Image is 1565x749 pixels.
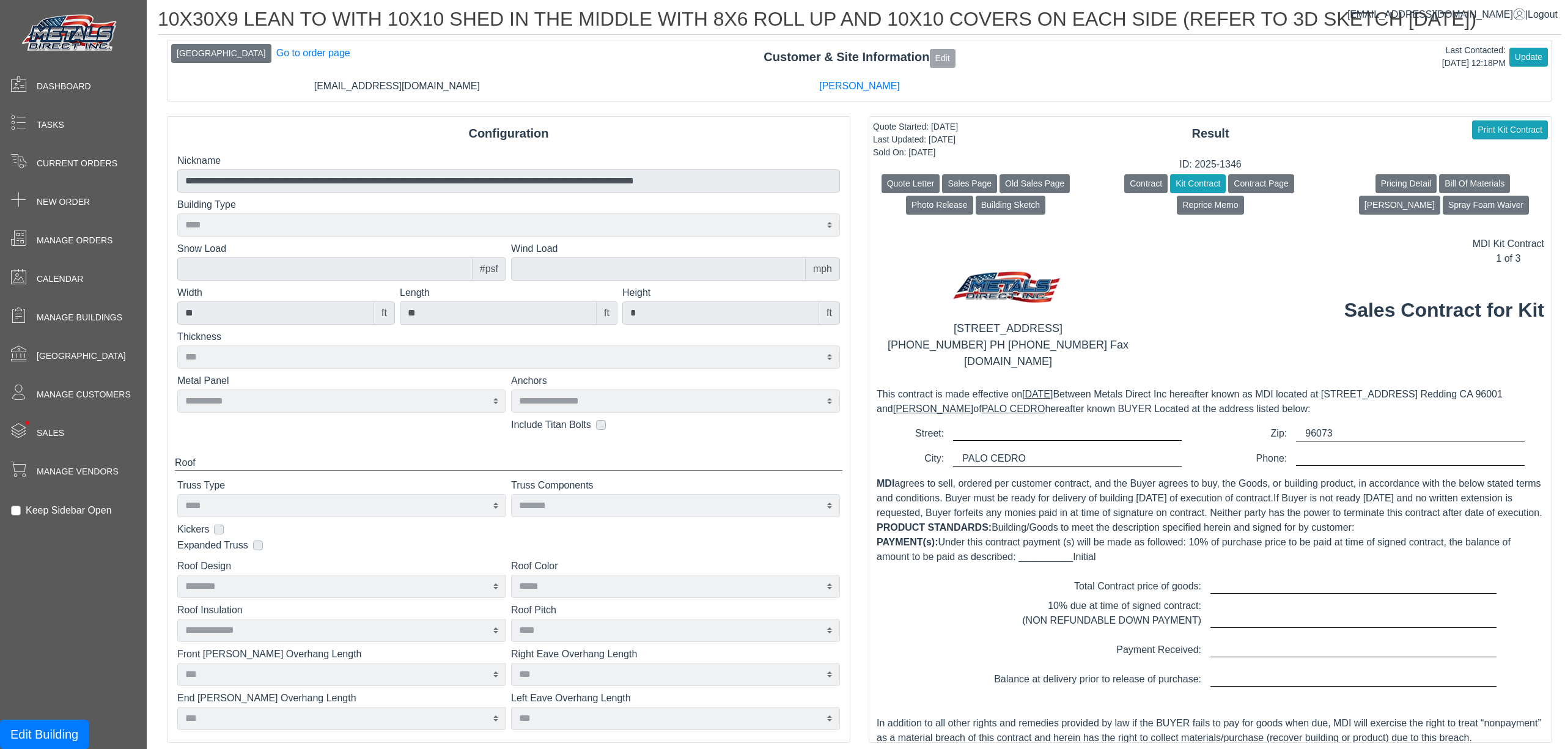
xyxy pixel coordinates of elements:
label: Left Eave Overhang Length [511,691,840,706]
label: Building Type [177,197,840,212]
label: Expanded Truss [177,538,248,553]
div: agrees to sell, ordered per customer contract, and the Buyer agrees to buy, the Goods, or buildin... [877,476,1544,745]
label: Width [177,286,395,300]
div: ID: 2025-1346 [869,157,1552,172]
div: 96073 [1296,426,1525,441]
div: Payment Received: [867,643,1210,657]
label: Keep Sidebar Open [26,503,112,518]
button: Old Sales Page [1000,174,1070,193]
div: Last Contacted: [DATE] 12:18PM [1442,44,1506,70]
span: Tasks [37,119,64,131]
span: Manage Vendors [37,465,119,478]
label: End [PERSON_NAME] Overhang Length [177,691,506,706]
button: [GEOGRAPHIC_DATA] [171,44,271,63]
button: Contract Page [1228,174,1294,193]
label: Length [400,286,617,300]
span: Current Orders [37,157,117,170]
label: Wind Load [511,242,840,256]
label: Right Eave Overhang Length [511,647,840,662]
span: Logout [1528,9,1558,20]
label: Truss Type [177,478,506,493]
label: Thickness [177,330,840,344]
button: Print Kit Contract [1472,120,1548,139]
div: mph [805,257,840,281]
label: Roof Pitch [511,603,840,618]
button: Sales Page [942,174,997,193]
div: This contract is made effective on Between Metals Direct Inc hereafter known as MDI located at [S... [877,387,1544,467]
label: Roof Color [511,559,840,574]
div: ft [596,301,617,325]
div: Customer & Site Information [168,48,1552,67]
label: Kickers [177,522,209,537]
label: Nickname [177,153,840,168]
div: 10% due at time of signed contract: (NON REFUNDABLE DOWN PAYMENT) [867,599,1210,628]
button: Kit Contract [1170,174,1226,193]
div: Phone: [1210,451,1296,466]
div: Configuration [168,124,850,142]
h1: 10X30X9 LEAN TO WITH 10X10 SHED IN THE MIDDLE WITH 8X6 ROLL UP AND 10X10 COVERS ON EACH SIDE (REF... [158,7,1561,35]
button: Pricing Detail [1375,174,1437,193]
label: Front [PERSON_NAME] Overhang Length [177,647,506,662]
button: Update [1509,48,1548,67]
strong: MDI [877,478,894,489]
strong: PRODUCT STANDARDS: [877,522,992,533]
button: Building Sketch [976,196,1046,215]
div: Quote Started: [DATE] [873,120,958,133]
label: Roof Design [177,559,506,574]
button: Spray Foam Waiver [1443,196,1529,215]
div: #psf [472,257,506,281]
div: Zip: [1210,426,1296,441]
label: Truss Components [511,478,840,493]
div: Sold On: [DATE] [873,146,958,159]
span: Sales [37,427,64,440]
div: ft [374,301,395,325]
div: | [1347,7,1558,22]
span: PALO CEDRO [982,404,1045,414]
button: Bill Of Materials [1439,174,1510,193]
img: MD logo [948,266,1068,313]
span: Calendar [37,273,83,286]
div: MDI Kit Contract 1 of 3 [1473,237,1544,266]
span: [GEOGRAPHIC_DATA] [37,350,126,363]
label: Anchors [511,374,840,388]
button: Photo Release [906,196,973,215]
button: Edit [930,49,956,68]
div: Last Updated: [DATE] [873,133,958,146]
label: Roof Insulation [177,603,506,618]
span: Dashboard [37,80,91,93]
div: Balance at delivery prior to release of purchase: [867,672,1210,687]
span: • [12,403,43,443]
div: Result [869,124,1552,142]
button: [PERSON_NAME] [1359,196,1440,215]
label: Height [622,286,840,300]
button: Contract [1124,174,1168,193]
div: ft [819,301,840,325]
label: Include Titan Bolts [511,418,591,432]
div: [STREET_ADDRESS] [PHONE_NUMBER] PH [PHONE_NUMBER] Fax [DOMAIN_NAME] [877,313,1140,377]
span: Manage Buildings [37,311,122,324]
span: Manage Customers [37,388,131,401]
a: [EMAIL_ADDRESS][DOMAIN_NAME] [1347,9,1525,20]
img: Metals Direct Inc Logo [18,11,122,56]
strong: PAYMENT(s): [877,537,938,547]
div: Roof [175,456,842,471]
label: Metal Panel [177,374,506,388]
div: Street: [867,426,953,441]
span: [PERSON_NAME] [893,404,974,414]
div: Total Contract price of goods: [867,579,1210,594]
div: Sales Contract for Kit [1344,295,1544,377]
button: Quote Letter [882,174,940,193]
label: Snow Load [177,242,506,256]
span: Manage Orders [37,234,112,247]
a: Go to order page [276,48,350,58]
div: [EMAIL_ADDRESS][DOMAIN_NAME] [166,79,628,94]
button: Reprice Memo [1177,196,1243,215]
a: [PERSON_NAME] [819,81,900,91]
span: [DATE] [1022,389,1053,399]
span: New Order [37,196,90,208]
div: City: [867,451,953,467]
div: PALO CEDRO [953,451,1182,467]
